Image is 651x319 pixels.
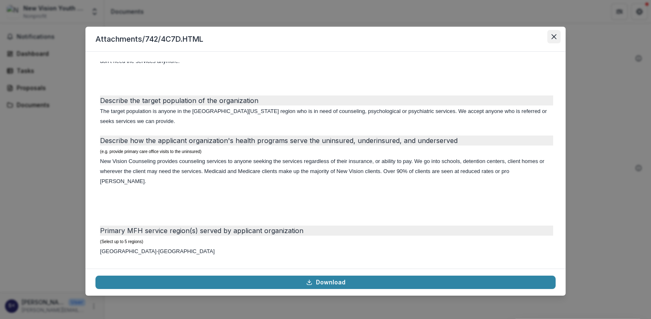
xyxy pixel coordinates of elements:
button: Close [547,30,561,43]
a: Download [95,276,556,289]
font: New Vision Counseling provides counseling services to anyone seeking the services regardless of t... [100,158,544,184]
div: Primary MFH service region(s) served by applicant organization [100,226,553,236]
font: The target population is anyone in the [GEOGRAPHIC_DATA][US_STATE] region who is in need of couns... [100,108,547,124]
div: Describe the target population of the organization [100,95,553,105]
font: (e.g. provide primary care office visits to the uninsured) [100,149,201,154]
div: Describe how the applicant organization's health programs serve the uninsured, underinsured, and ... [100,136,553,146]
font: The mission of New Vision Youth & Family Services, Inc. (dba: New Vision Counseling) is to provid... [100,38,545,64]
font: (Select up to 5 regions) [100,239,143,244]
font: [GEOGRAPHIC_DATA]-[GEOGRAPHIC_DATA] [GEOGRAPHIC_DATA] [GEOGRAPHIC_DATA] [100,248,215,274]
header: Attachments/742/4C7D.HTML [85,27,566,52]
